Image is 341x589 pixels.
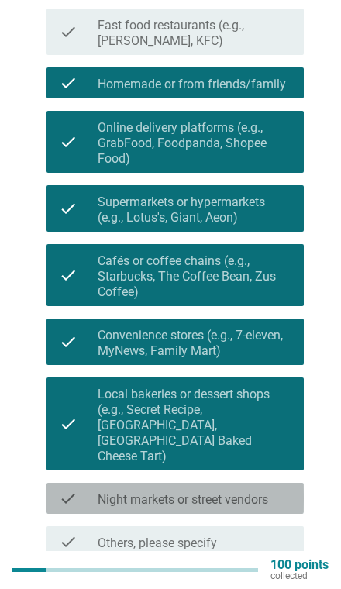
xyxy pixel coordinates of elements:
[59,489,77,508] i: check
[270,560,329,570] p: 100 points
[59,325,77,359] i: check
[59,117,77,167] i: check
[98,18,291,49] label: Fast food restaurants (e.g., [PERSON_NAME], KFC)
[98,492,268,508] label: Night markets or street vendors
[59,74,77,92] i: check
[270,570,329,581] p: collected
[98,536,217,551] label: Others, please specify
[98,328,291,359] label: Convenience stores (e.g., 7-eleven, MyNews, Family Mart)
[59,191,77,226] i: check
[98,253,291,300] label: Cafés or coffee chains (e.g., Starbucks, The Coffee Bean, Zus Coffee)
[98,195,291,226] label: Supermarkets or hypermarkets (e.g., Lotus's, Giant, Aeon)
[98,77,286,92] label: Homemade or from friends/family
[59,15,77,49] i: check
[98,120,291,167] label: Online delivery platforms (e.g., GrabFood, Foodpanda, Shopee Food)
[59,250,77,300] i: check
[98,387,291,464] label: Local bakeries or dessert shops (e.g., Secret Recipe, [GEOGRAPHIC_DATA], [GEOGRAPHIC_DATA] Baked ...
[59,384,77,464] i: check
[59,532,77,551] i: check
